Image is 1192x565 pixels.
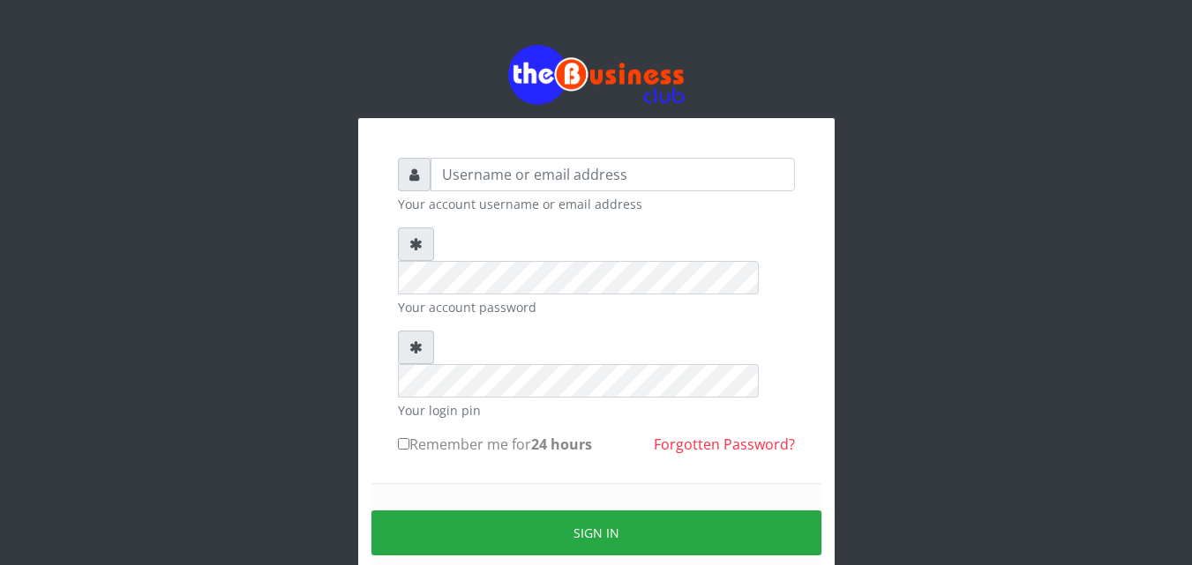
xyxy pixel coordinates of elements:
[531,435,592,454] b: 24 hours
[398,401,795,420] small: Your login pin
[398,434,592,455] label: Remember me for
[371,510,821,555] button: Sign in
[398,298,795,316] small: Your account password
[398,195,795,213] small: Your account username or email address
[654,435,795,454] a: Forgotten Password?
[398,438,409,450] input: Remember me for24 hours
[431,158,795,191] input: Username or email address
